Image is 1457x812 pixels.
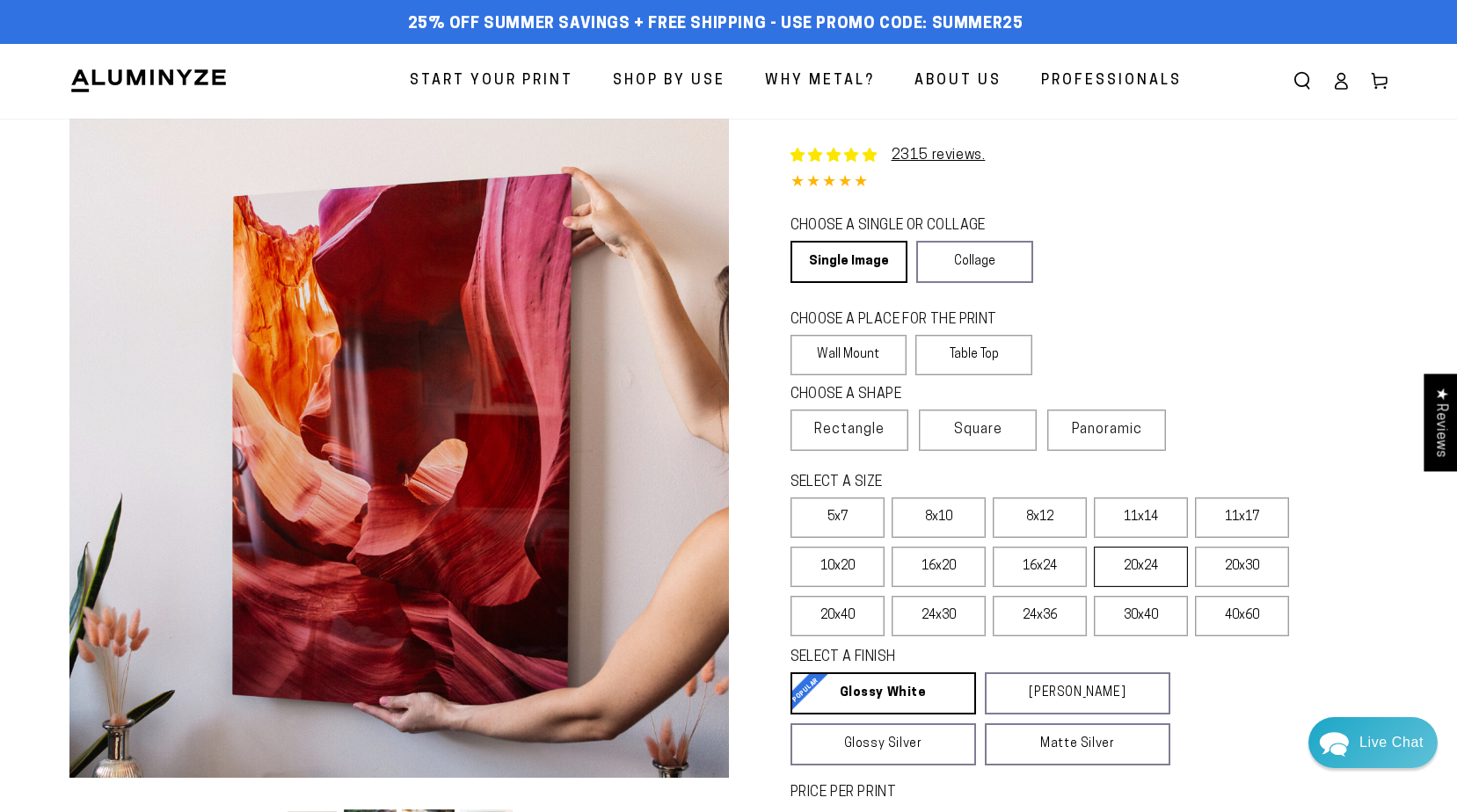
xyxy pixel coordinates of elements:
a: Why Metal? [752,58,888,105]
label: 20x24 [1094,547,1188,587]
a: Single Image [790,241,907,283]
legend: CHOOSE A SINGLE OR COLLAGE [790,216,1017,236]
label: Wall Mount [790,335,907,375]
div: Contact Us Directly [1359,717,1424,768]
label: Table Top [915,335,1032,375]
span: Why Metal? [765,69,875,94]
span: Start Your Print [410,69,573,94]
label: PRICE PER PRINT [790,783,1388,803]
span: Shop By Use [613,69,725,94]
label: 20x40 [790,596,885,636]
label: 5x7 [790,497,885,538]
label: 8x10 [892,497,986,538]
span: About Us [914,69,1002,94]
a: Collage [916,241,1033,283]
label: 40x60 [1195,596,1289,636]
span: 25% off Summer Savings + Free Shipping - Use Promo Code: SUMMER25 [408,15,1024,34]
a: 2315 reviews. [892,149,986,163]
span: Rectangle [814,419,885,440]
a: Glossy Silver [790,723,976,765]
a: Glossy White [790,672,976,714]
label: 20x30 [1195,547,1289,587]
summary: Search our site [1283,62,1322,100]
legend: CHOOSE A SHAPE [790,385,1019,405]
span: Square [954,419,1002,440]
a: Start Your Print [397,58,586,105]
label: 16x24 [993,547,1087,587]
a: [PERSON_NAME] [985,672,1170,714]
label: 11x17 [1195,497,1289,538]
label: 24x30 [892,596,986,636]
label: 8x12 [993,497,1087,538]
a: Professionals [1028,58,1195,105]
label: 16x20 [892,547,986,587]
img: Aluminyze [69,68,228,94]
label: 24x36 [993,596,1087,636]
label: 10x20 [790,547,885,587]
div: Chat widget toggle [1308,717,1438,768]
label: 30x40 [1094,596,1188,636]
span: Professionals [1041,69,1182,94]
a: Matte Silver [985,723,1170,765]
legend: SELECT A FINISH [790,648,1128,668]
div: 4.85 out of 5.0 stars [790,170,1388,196]
label: 11x14 [1094,497,1188,538]
a: About Us [901,58,1015,105]
div: Click to open Judge.me floating reviews tab [1424,373,1457,471]
legend: CHOOSE A PLACE FOR THE PRINT [790,310,1016,330]
legend: SELECT A SIZE [790,473,1142,493]
span: Panoramic [1072,423,1142,437]
a: Shop By Use [600,58,739,105]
